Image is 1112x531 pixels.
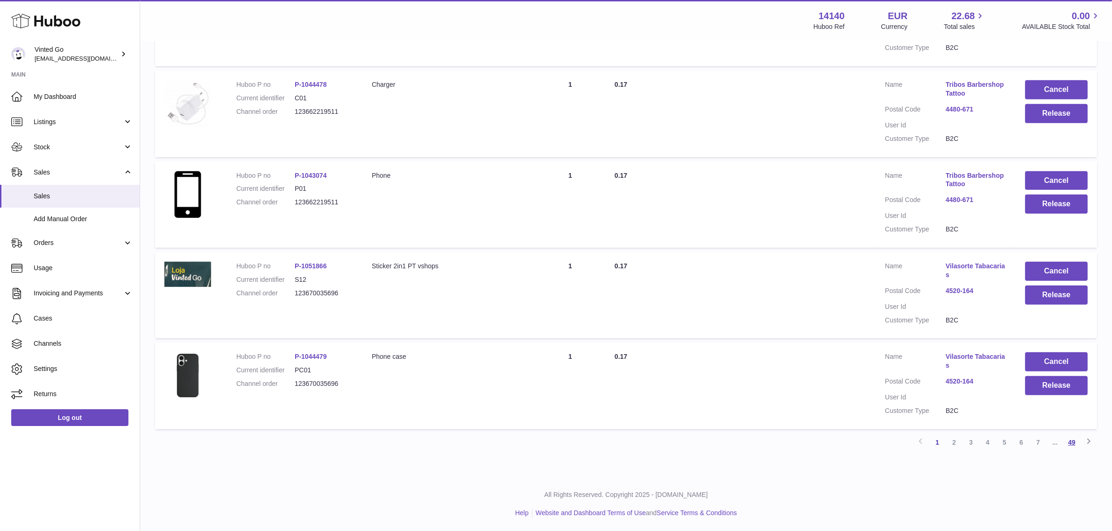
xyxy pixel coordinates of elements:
[1047,434,1063,451] span: ...
[615,353,627,360] span: 0.17
[946,43,1006,52] dd: B2C
[615,172,627,179] span: 0.17
[295,262,327,270] a: P-1051866
[946,171,1006,189] a: Tribos Barbershop Tattoo
[164,262,211,287] img: 141401753105784.jpeg
[34,390,133,398] span: Returns
[236,366,295,375] dt: Current identifier
[996,434,1013,451] a: 5
[515,509,529,517] a: Help
[946,406,1006,415] dd: B2C
[946,316,1006,325] dd: B2C
[236,171,295,180] dt: Huboo P no
[372,80,526,89] div: Charger
[1022,22,1101,31] span: AVAILABLE Stock Total
[34,92,133,101] span: My Dashboard
[34,192,133,201] span: Sales
[295,107,353,116] dd: 123662219511
[236,184,295,193] dt: Current identifier
[963,434,979,451] a: 3
[236,198,295,207] dt: Channel order
[1022,10,1101,31] a: 0.00 AVAILABLE Stock Total
[11,47,25,61] img: internalAdmin-14140@internal.huboo.com
[295,379,353,388] dd: 123670035696
[532,509,737,517] li: and
[236,262,295,271] dt: Huboo P no
[295,172,327,179] a: P-1043074
[657,509,737,517] a: Service Terms & Conditions
[1025,262,1088,281] button: Cancel
[535,162,605,248] td: 1
[11,409,128,426] a: Log out
[34,314,133,323] span: Cases
[372,171,526,180] div: Phone
[34,143,123,152] span: Stock
[885,80,946,100] dt: Name
[944,10,985,31] a: 22.68 Total sales
[236,289,295,298] dt: Channel order
[35,45,119,63] div: Vinted Go
[946,225,1006,234] dd: B2C
[34,289,123,298] span: Invoicing and Payments
[881,22,908,31] div: Currency
[34,215,133,224] span: Add Manual Order
[819,10,845,22] strong: 14140
[295,94,353,103] dd: C01
[946,262,1006,279] a: Vilasorte Tabacarias
[535,343,605,429] td: 1
[295,366,353,375] dd: PC01
[34,339,133,348] span: Channels
[34,264,133,272] span: Usage
[885,286,946,298] dt: Postal Code
[885,211,946,220] dt: User Id
[1025,104,1088,123] button: Release
[946,80,1006,98] a: Tribos Barbershop Tattoo
[236,107,295,116] dt: Channel order
[946,105,1006,114] a: 4480-671
[236,94,295,103] dt: Current identifier
[236,379,295,388] dt: Channel order
[34,238,123,247] span: Orders
[979,434,996,451] a: 4
[946,434,963,451] a: 2
[1025,352,1088,371] button: Cancel
[885,105,946,116] dt: Postal Code
[34,118,123,126] span: Listings
[885,225,946,234] dt: Customer Type
[1013,434,1030,451] a: 6
[148,490,1105,499] p: All Rights Reserved. Copyright 2025 - [DOMAIN_NAME]
[236,352,295,361] dt: Huboo P no
[295,289,353,298] dd: 123670035696
[535,252,605,338] td: 1
[295,81,327,88] a: P-1044478
[34,364,133,373] span: Settings
[946,377,1006,386] a: 4520-164
[888,10,907,22] strong: EUR
[295,353,327,360] a: P-1044479
[1072,10,1090,22] span: 0.00
[885,196,946,207] dt: Postal Code
[885,134,946,143] dt: Customer Type
[814,22,845,31] div: Huboo Ref
[1063,434,1080,451] a: 49
[236,275,295,284] dt: Current identifier
[295,198,353,207] dd: 123662219511
[885,302,946,311] dt: User Id
[885,316,946,325] dt: Customer Type
[946,352,1006,370] a: Vilasorte Tabacarias
[951,10,975,22] span: 22.68
[295,275,353,284] dd: S12
[946,134,1006,143] dd: B2C
[944,22,985,31] span: Total sales
[615,81,627,88] span: 0.17
[34,168,123,177] span: Sales
[1030,434,1047,451] a: 7
[1025,286,1088,305] button: Release
[885,121,946,130] dt: User Id
[535,71,605,157] td: 1
[164,171,211,218] img: 141401752071717.png
[885,43,946,52] dt: Customer Type
[885,377,946,388] dt: Postal Code
[372,352,526,361] div: Phone case
[885,352,946,372] dt: Name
